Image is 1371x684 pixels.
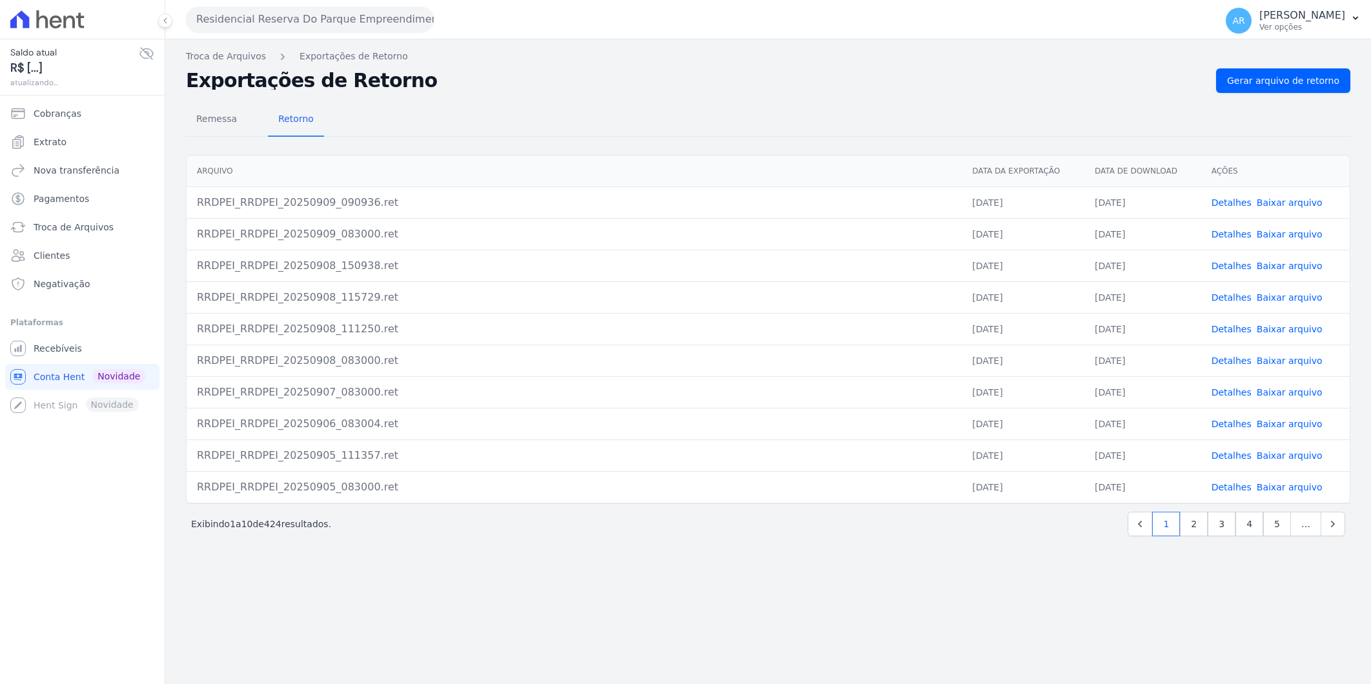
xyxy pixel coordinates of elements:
[197,448,951,463] div: RRDPEI_RRDPEI_20250905_111357.ret
[1257,261,1323,271] a: Baixar arquivo
[1212,292,1252,303] a: Detalhes
[187,156,962,187] th: Arquivo
[34,277,90,290] span: Negativação
[34,136,66,148] span: Extrato
[1259,22,1345,32] p: Ver opções
[241,519,253,529] span: 10
[197,290,951,305] div: RRDPEI_RRDPEI_20250908_115729.ret
[10,59,139,77] span: R$ [...]
[197,195,951,210] div: RRDPEI_RRDPEI_20250909_090936.ret
[1212,450,1252,461] a: Detalhes
[5,129,159,155] a: Extrato
[5,214,159,240] a: Troca de Arquivos
[1152,512,1180,536] a: 1
[186,72,1206,90] h2: Exportações de Retorno
[186,50,266,63] a: Troca de Arquivos
[197,321,951,337] div: RRDPEI_RRDPEI_20250908_111250.ret
[1235,512,1263,536] a: 4
[34,370,85,383] span: Conta Hent
[962,156,1084,187] th: Data da Exportação
[1084,345,1201,376] td: [DATE]
[962,345,1084,376] td: [DATE]
[34,107,81,120] span: Cobranças
[1259,9,1345,22] p: [PERSON_NAME]
[197,226,951,242] div: RRDPEI_RRDPEI_20250909_083000.ret
[5,271,159,297] a: Negativação
[1257,324,1323,334] a: Baixar arquivo
[1257,229,1323,239] a: Baixar arquivo
[1084,250,1201,281] td: [DATE]
[962,439,1084,471] td: [DATE]
[1212,356,1252,366] a: Detalhes
[10,101,154,418] nav: Sidebar
[34,192,89,205] span: Pagamentos
[186,103,247,137] a: Remessa
[197,479,951,495] div: RRDPEI_RRDPEI_20250905_083000.ret
[1212,387,1252,397] a: Detalhes
[268,103,324,137] a: Retorno
[1257,450,1323,461] a: Baixar arquivo
[10,77,139,88] span: atualizando...
[1201,156,1350,187] th: Ações
[1257,292,1323,303] a: Baixar arquivo
[962,376,1084,408] td: [DATE]
[10,315,154,330] div: Plataformas
[191,518,331,530] p: Exibindo a de resultados.
[1084,408,1201,439] td: [DATE]
[230,519,236,529] span: 1
[34,249,70,262] span: Clientes
[1263,512,1291,536] a: 5
[197,385,951,400] div: RRDPEI_RRDPEI_20250907_083000.ret
[1212,419,1252,429] a: Detalhes
[1208,512,1235,536] a: 3
[5,157,159,183] a: Nova transferência
[1084,218,1201,250] td: [DATE]
[264,519,281,529] span: 424
[10,46,139,59] span: Saldo atual
[1212,324,1252,334] a: Detalhes
[5,101,159,126] a: Cobranças
[1257,419,1323,429] a: Baixar arquivo
[5,364,159,390] a: Conta Hent Novidade
[1212,482,1252,492] a: Detalhes
[1227,74,1339,87] span: Gerar arquivo de retorno
[1128,512,1152,536] a: Previous
[197,416,951,432] div: RRDPEI_RRDPEI_20250906_083004.ret
[1084,376,1201,408] td: [DATE]
[962,471,1084,503] td: [DATE]
[1084,439,1201,471] td: [DATE]
[1084,313,1201,345] td: [DATE]
[1290,512,1321,536] span: …
[5,186,159,212] a: Pagamentos
[962,218,1084,250] td: [DATE]
[1257,387,1323,397] a: Baixar arquivo
[1257,197,1323,208] a: Baixar arquivo
[1212,197,1252,208] a: Detalhes
[188,106,245,132] span: Remessa
[1180,512,1208,536] a: 2
[197,258,951,274] div: RRDPEI_RRDPEI_20250908_150938.ret
[5,336,159,361] a: Recebíveis
[5,243,159,268] a: Clientes
[1212,261,1252,271] a: Detalhes
[1084,186,1201,218] td: [DATE]
[34,221,114,234] span: Troca de Arquivos
[1232,16,1244,25] span: AR
[1212,229,1252,239] a: Detalhes
[1321,512,1345,536] a: Next
[300,50,408,63] a: Exportações de Retorno
[1215,3,1371,39] button: AR [PERSON_NAME] Ver opções
[270,106,321,132] span: Retorno
[1084,156,1201,187] th: Data de Download
[186,6,434,32] button: Residencial Reserva Do Parque Empreendimento Imobiliario LTDA
[92,369,145,383] span: Novidade
[962,281,1084,313] td: [DATE]
[962,313,1084,345] td: [DATE]
[1257,356,1323,366] a: Baixar arquivo
[962,186,1084,218] td: [DATE]
[34,342,82,355] span: Recebíveis
[1084,471,1201,503] td: [DATE]
[197,353,951,368] div: RRDPEI_RRDPEI_20250908_083000.ret
[962,250,1084,281] td: [DATE]
[34,164,119,177] span: Nova transferência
